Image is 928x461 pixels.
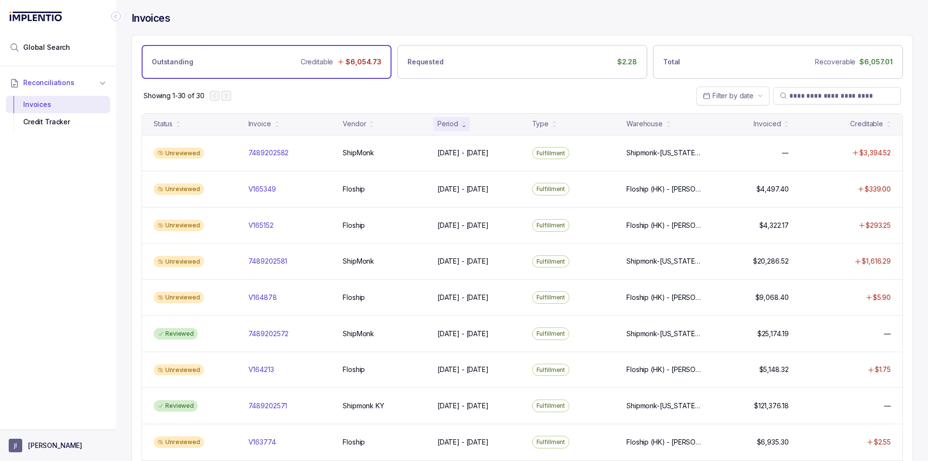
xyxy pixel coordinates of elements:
p: Floship [343,184,365,194]
button: Reconciliations [6,72,110,93]
p: [DATE] - [DATE] [437,221,489,230]
div: Vendor [343,119,366,129]
div: Reconciliations [6,94,110,133]
p: Floship (HK) - [PERSON_NAME] 1 [626,437,702,447]
p: 7489202581 [248,256,288,266]
div: Remaining page entries [144,91,204,101]
h4: Invoices [131,12,170,25]
p: — [782,148,789,158]
div: Unreviewed [154,183,204,195]
p: [DATE] - [DATE] [437,148,489,158]
p: Shipmonk-[US_STATE], Shipmonk-[US_STATE], Shipmonk-[US_STATE] [626,256,702,266]
p: [DATE] - [DATE] [437,293,489,302]
p: $5,148.32 [759,365,789,374]
div: Period [437,119,458,129]
p: Fulfillment [536,293,565,302]
p: V164213 [248,365,274,374]
p: $6,057.01 [859,57,893,67]
p: ShipMonk [343,256,374,266]
p: $9,068.40 [755,293,789,302]
p: 7489202571 [248,401,288,411]
p: — [884,401,891,411]
p: Floship [343,365,365,374]
p: $121,376.18 [754,401,788,411]
p: V163774 [248,437,276,447]
p: — [884,329,891,339]
div: Collapse Icon [110,11,122,22]
div: Warehouse [626,119,663,129]
div: Unreviewed [154,220,204,231]
p: Fulfillment [536,184,565,194]
div: Unreviewed [154,436,204,448]
span: Global Search [23,43,70,52]
p: Fulfillment [536,437,565,447]
p: Fulfillment [536,149,565,158]
div: Invoice [248,119,271,129]
p: Shipmonk-[US_STATE], Shipmonk-[US_STATE], Shipmonk-[US_STATE] [626,148,702,158]
p: $5.90 [873,293,891,302]
p: Requested [407,57,444,67]
p: V165349 [248,184,276,194]
p: Creditable [301,57,333,67]
p: $20,286.52 [753,256,789,266]
p: $1.75 [875,365,891,374]
button: Date Range Picker [696,87,769,105]
p: Floship (HK) - [PERSON_NAME] 1 [626,365,702,374]
p: $2.55 [874,437,891,447]
p: Fulfillment [536,329,565,339]
p: $3,394.52 [859,148,891,158]
search: Date Range Picker [703,91,754,101]
p: 7489202572 [248,329,289,339]
p: $4,322.17 [759,221,789,230]
p: Outstanding [152,57,193,67]
p: Floship [343,221,365,230]
p: [PERSON_NAME] [28,441,82,450]
p: $6,935.30 [757,437,789,447]
p: ShipMonk [343,329,374,339]
p: Floship (HK) - [PERSON_NAME] 1 [626,221,702,230]
p: 7489202582 [248,148,289,158]
p: $4,497.40 [756,184,789,194]
p: Floship (HK) - [PERSON_NAME] 1 [626,293,702,302]
p: Showing 1-30 of 30 [144,91,204,101]
p: [DATE] - [DATE] [437,437,489,447]
div: Unreviewed [154,292,204,303]
div: Status [154,119,173,129]
div: Reviewed [154,328,198,340]
div: Invoices [14,96,102,113]
span: Filter by date [712,91,754,100]
p: Floship [343,293,365,302]
span: Reconciliations [23,78,74,88]
button: User initials[PERSON_NAME] [9,439,107,452]
p: [DATE] - [DATE] [437,256,489,266]
p: $2.28 [617,57,637,67]
p: [DATE] - [DATE] [437,184,489,194]
p: Fulfillment [536,221,565,230]
p: [DATE] - [DATE] [437,329,489,339]
p: [DATE] - [DATE] [437,365,489,374]
div: Unreviewed [154,256,204,268]
div: Type [532,119,549,129]
p: [DATE] - [DATE] [437,401,489,411]
div: Unreviewed [154,148,204,159]
p: Fulfillment [536,401,565,411]
p: Shipmonk KY [343,401,384,411]
p: $293.25 [866,221,891,230]
p: Shipmonk-[US_STATE], Shipmonk-[US_STATE], Shipmonk-[US_STATE] [626,329,702,339]
p: Total [663,57,680,67]
div: Reviewed [154,400,198,412]
p: $339.00 [865,184,891,194]
div: Unreviewed [154,364,204,376]
span: User initials [9,439,22,452]
p: Floship [343,437,365,447]
div: Invoiced [754,119,781,129]
div: Creditable [850,119,883,129]
p: V165152 [248,221,274,230]
p: Fulfillment [536,257,565,267]
p: $25,174.19 [757,329,789,339]
p: Fulfillment [536,365,565,375]
p: ShipMonk [343,148,374,158]
p: $1,616.29 [862,256,891,266]
div: Credit Tracker [14,113,102,131]
p: $6,054.73 [346,57,381,67]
